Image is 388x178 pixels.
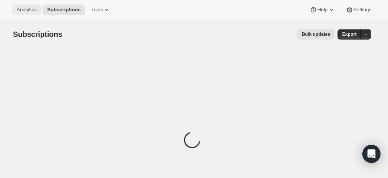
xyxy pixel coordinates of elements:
[342,31,356,37] span: Export
[43,5,85,15] button: Subscriptions
[362,145,380,163] div: Open Intercom Messenger
[341,5,376,15] button: Settings
[302,31,330,37] span: Bulk updates
[297,29,335,40] button: Bulk updates
[353,7,371,13] span: Settings
[87,5,115,15] button: Tools
[91,7,103,13] span: Tools
[305,5,339,15] button: Help
[12,5,41,15] button: Analytics
[13,30,63,38] span: Subscriptions
[17,7,37,13] span: Analytics
[47,7,81,13] span: Subscriptions
[317,7,327,13] span: Help
[338,29,361,40] button: Export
